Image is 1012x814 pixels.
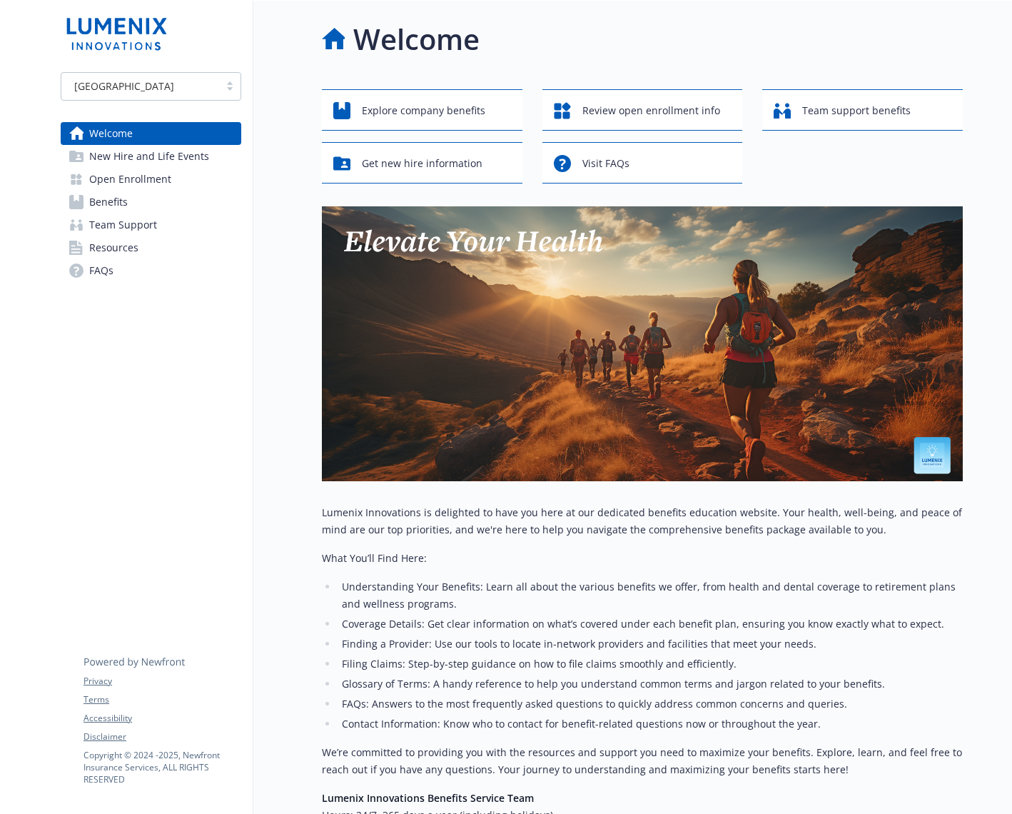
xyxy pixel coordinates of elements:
span: [GEOGRAPHIC_DATA] [74,79,174,94]
button: Get new hire information [322,142,522,184]
a: FAQs [61,259,241,282]
span: Open Enrollment [89,168,171,191]
a: Resources [61,236,241,259]
li: Contact Information: Know who to contact for benefit-related questions now or throughout the year. [338,715,963,733]
span: Review open enrollment info [582,97,720,124]
span: New Hire and Life Events [89,145,209,168]
span: Resources [89,236,138,259]
img: overview page banner [322,206,963,481]
li: Understanding Your Benefits: Learn all about the various benefits we offer, from health and denta... [338,578,963,613]
p: Copyright © 2024 - 2025 , Newfront Insurance Services, ALL RIGHTS RESERVED [84,749,241,785]
span: Team support benefits [802,97,911,124]
span: Visit FAQs [582,150,629,177]
li: Coverage Details: Get clear information on what’s covered under each benefit plan, ensuring you k... [338,615,963,633]
a: Welcome [61,122,241,145]
a: Disclaimer [84,730,241,743]
li: Filing Claims: Step-by-step guidance on how to file claims smoothly and efficiently. [338,655,963,673]
span: Explore company benefits [362,97,485,124]
span: FAQs [89,259,113,282]
p: What You’ll Find Here: [322,550,963,567]
button: Team support benefits [762,89,963,131]
a: Accessibility [84,712,241,725]
a: Privacy [84,675,241,688]
li: FAQs: Answers to the most frequently asked questions to quickly address common concerns and queries. [338,695,963,713]
a: Open Enrollment [61,168,241,191]
p: We’re committed to providing you with the resources and support you need to maximize your benefit... [322,744,963,778]
button: Explore company benefits [322,89,522,131]
a: New Hire and Life Events [61,145,241,168]
a: Team Support [61,213,241,236]
a: Benefits [61,191,241,213]
span: Team Support [89,213,157,236]
p: Lumenix Innovations is delighted to have you here at our dedicated benefits education website. Yo... [322,504,963,538]
span: Get new hire information [362,150,482,177]
h1: Welcome [353,18,480,61]
span: Benefits [89,191,128,213]
span: Welcome [89,122,133,145]
strong: Lumenix Innovations Benefits Service Team [322,791,534,805]
li: Finding a Provider: Use our tools to locate in-network providers and facilities that meet your ne... [338,635,963,653]
span: [GEOGRAPHIC_DATA] [69,79,212,94]
button: Review open enrollment info [542,89,743,131]
li: Glossary of Terms: A handy reference to help you understand common terms and jargon related to yo... [338,675,963,693]
a: Terms [84,693,241,706]
button: Visit FAQs [542,142,743,184]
